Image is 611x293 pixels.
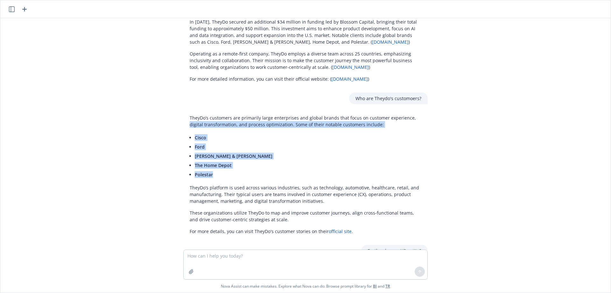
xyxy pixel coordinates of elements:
[3,280,608,293] span: Nova Assist can make mistakes. Explore what Nova can do: Browse prompt library for and
[331,76,368,82] a: [DOMAIN_NAME]
[195,144,205,150] span: Ford
[355,95,421,102] p: Who are Theydo's customoers?
[195,135,206,141] span: Cisco
[190,184,421,204] p: TheyDo’s platform is used across various industries, such as technology, automotive, healthcare, ...
[385,283,390,289] a: TR
[190,50,421,70] p: Operating as a remote-first company, TheyDo employs a diverse team across 25 countries, emphasizi...
[329,228,352,234] a: official site
[190,76,421,82] p: For more detailed information, you can visit their official website: ( )
[332,64,369,70] a: [DOMAIN_NAME]
[190,114,421,128] p: TheyDo’s customers are primarily large enterprises and global brands that focus on customer exper...
[195,162,232,168] span: The Home Depot
[372,39,409,45] a: [DOMAIN_NAME]
[190,228,421,235] p: For more details, you can visit TheyDo's customer stories on their .
[368,247,421,254] p: Do they have a US entity?
[195,172,213,178] span: Polestar
[373,283,377,289] a: BI
[190,209,421,223] p: These organizations utilize TheyDo to map and improve customer journeys, align cross-functional t...
[195,153,272,159] span: [PERSON_NAME] & [PERSON_NAME]
[190,18,421,45] p: In [DATE], TheyDo secured an additional $34 million in funding led by Blossom Capital, bringing t...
